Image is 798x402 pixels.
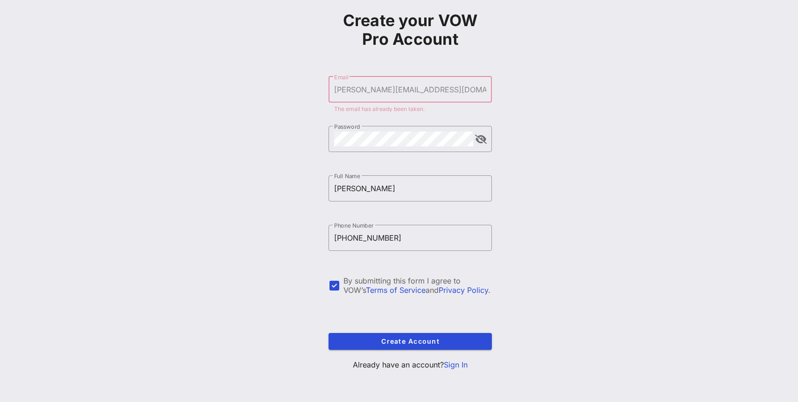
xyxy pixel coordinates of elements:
[444,360,468,369] a: Sign In
[334,173,360,180] label: Full Name
[334,74,349,81] label: Email
[334,222,373,229] label: Phone Number
[329,359,492,370] p: Already have an account?
[329,11,492,49] h1: Create your VOW Pro Account
[329,333,492,350] button: Create Account
[439,285,488,295] a: Privacy Policy
[366,285,426,295] a: Terms of Service
[343,276,492,295] div: By submitting this form I agree to VOW’s and .
[336,337,484,345] span: Create Account
[475,135,487,144] button: append icon
[334,123,360,130] label: Password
